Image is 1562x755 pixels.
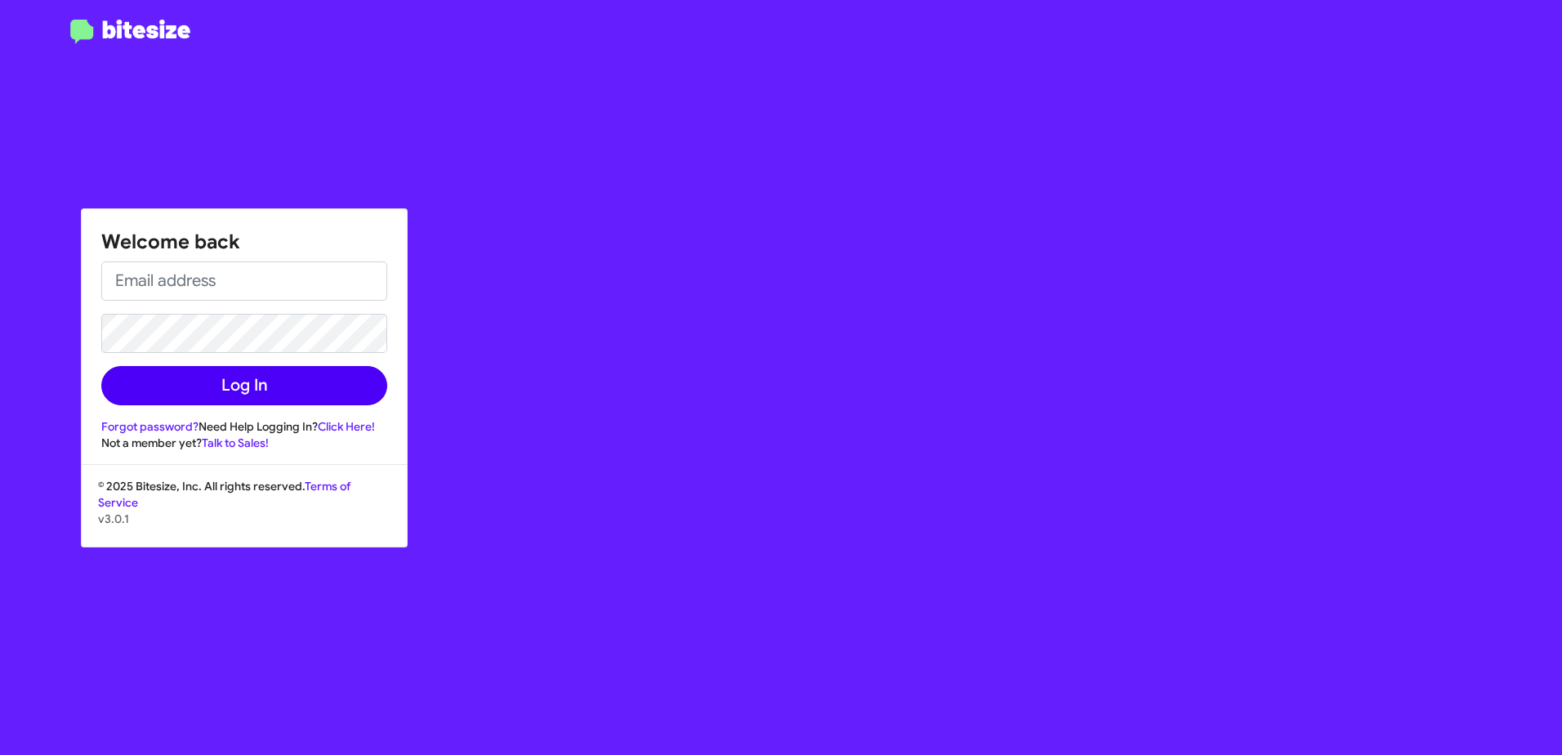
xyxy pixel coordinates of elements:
[318,419,375,434] a: Click Here!
[101,435,387,451] div: Not a member yet?
[101,366,387,405] button: Log In
[98,479,350,510] a: Terms of Service
[101,229,387,255] h1: Welcome back
[202,436,269,450] a: Talk to Sales!
[101,419,199,434] a: Forgot password?
[101,418,387,435] div: Need Help Logging In?
[82,478,407,547] div: © 2025 Bitesize, Inc. All rights reserved.
[101,261,387,301] input: Email address
[98,511,390,527] p: v3.0.1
